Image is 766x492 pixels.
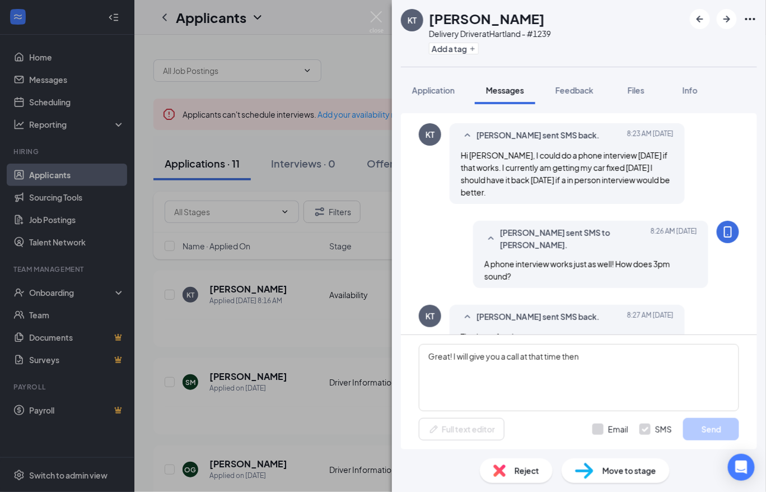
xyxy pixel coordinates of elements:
[744,12,757,26] svg: Ellipses
[419,344,739,411] textarea: Great! I will give you a call at that time then
[428,424,440,435] svg: Pen
[408,15,417,26] div: KT
[477,310,600,324] span: [PERSON_NAME] sent SMS back.
[720,12,734,26] svg: ArrowRight
[484,232,498,245] svg: SmallChevronUp
[717,9,737,29] button: ArrowRight
[461,310,474,324] svg: SmallChevronUp
[469,45,476,52] svg: Plus
[683,85,698,95] span: Info
[412,85,455,95] span: Application
[461,129,474,142] svg: SmallChevronUp
[515,465,539,477] span: Reject
[461,150,670,197] span: Hi [PERSON_NAME], I could do a phone interview [DATE] if that works. I currently am getting my ca...
[500,226,647,251] span: [PERSON_NAME] sent SMS to [PERSON_NAME].
[721,225,735,239] svg: MobileSms
[651,226,697,251] span: [DATE] 8:26 AM
[627,310,674,324] span: [DATE] 8:27 AM
[555,85,594,95] span: Feedback
[426,129,435,140] div: KT
[628,85,644,95] span: Files
[627,129,674,142] span: [DATE] 8:23 AM
[728,454,755,481] div: Open Intercom Messenger
[429,28,551,39] div: Delivery Driver at Hartland - #1239
[477,129,600,142] span: [PERSON_NAME] sent SMS back.
[429,43,479,54] button: PlusAdd a tag
[683,418,739,440] button: Send
[426,310,435,322] div: KT
[486,85,524,95] span: Messages
[484,259,670,281] span: A phone interview works just as well! How does 3pm sound?
[693,12,707,26] svg: ArrowLeftNew
[602,465,656,477] span: Move to stage
[419,418,505,440] button: Full text editorPen
[429,9,545,28] h1: [PERSON_NAME]
[690,9,710,29] button: ArrowLeftNew
[461,332,514,342] span: That's perfect!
